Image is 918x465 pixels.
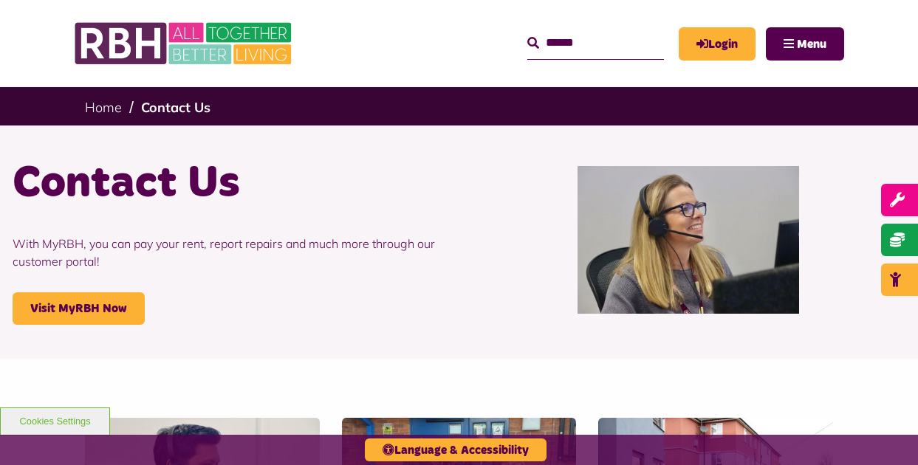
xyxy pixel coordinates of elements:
button: Language & Accessibility [365,438,547,461]
button: Navigation [766,27,844,61]
a: Contact Us [141,99,210,116]
a: Visit MyRBH Now [13,292,145,325]
iframe: Netcall Web Assistant for live chat [852,399,918,465]
input: Search [527,27,664,59]
img: Contact Centre February 2024 (1) [578,166,799,314]
a: MyRBH [679,27,756,61]
span: Menu [797,38,826,50]
h1: Contact Us [13,155,448,213]
img: RBH [74,15,295,72]
p: With MyRBH, you can pay your rent, report repairs and much more through our customer portal! [13,213,448,292]
a: Home [85,99,122,116]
